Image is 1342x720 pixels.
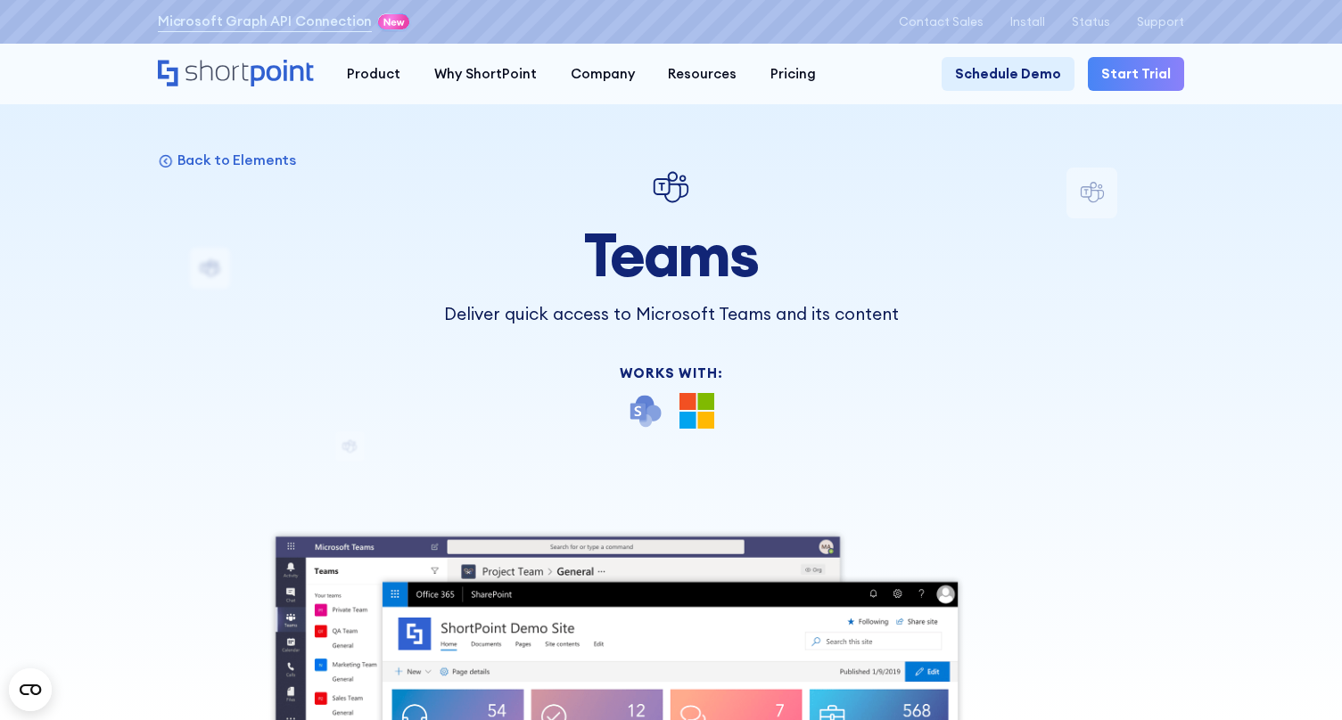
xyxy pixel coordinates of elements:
img: Microsoft 365 logo [679,393,715,429]
a: Support [1137,15,1184,29]
a: Pricing [753,57,833,91]
img: SharePoint icon [628,393,663,429]
a: Install [1010,15,1045,29]
a: Back to Elements [158,151,296,169]
iframe: Chat Widget [1253,634,1342,720]
div: Company [571,64,635,85]
div: Works With: [419,366,922,380]
a: Resources [651,57,753,91]
a: Status [1072,15,1110,29]
img: Teams [651,168,691,208]
div: Why ShortPoint [434,64,537,85]
div: Product [347,64,400,85]
button: Open CMP widget [9,668,52,711]
a: Company [554,57,652,91]
a: Microsoft Graph API Connection [158,12,373,32]
h1: Teams [419,221,922,287]
a: Schedule Demo [942,57,1074,91]
p: Back to Elements [177,151,296,169]
a: Home [158,60,314,88]
p: Deliver quick access to Microsoft Teams and its content [419,301,922,326]
a: Contact Sales [899,15,984,29]
div: Resources [668,64,737,85]
a: Start Trial [1088,57,1184,91]
a: Why ShortPoint [417,57,554,91]
a: Product [331,57,418,91]
div: Pricing [770,64,816,85]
